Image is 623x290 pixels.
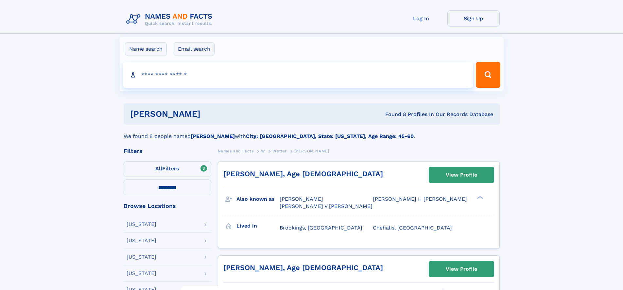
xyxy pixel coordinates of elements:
[127,222,156,227] div: [US_STATE]
[191,133,235,139] b: [PERSON_NAME]
[373,196,467,202] span: [PERSON_NAME] H [PERSON_NAME]
[124,148,211,154] div: Filters
[223,264,383,272] a: [PERSON_NAME], Age [DEMOGRAPHIC_DATA]
[155,165,162,172] span: All
[124,10,218,28] img: Logo Names and Facts
[246,133,414,139] b: City: [GEOGRAPHIC_DATA], State: [US_STATE], Age Range: 45-60
[223,170,383,178] a: [PERSON_NAME], Age [DEMOGRAPHIC_DATA]
[476,62,500,88] button: Search Button
[293,111,493,118] div: Found 8 Profiles In Our Records Database
[174,42,215,56] label: Email search
[123,62,473,88] input: search input
[124,161,211,177] label: Filters
[429,167,494,183] a: View Profile
[395,10,447,26] a: Log In
[124,203,211,209] div: Browse Locations
[130,110,293,118] h1: [PERSON_NAME]
[272,149,287,153] span: Wetter
[236,220,280,231] h3: Lived in
[447,10,500,26] a: Sign Up
[218,147,254,155] a: Names and Facts
[272,147,287,155] a: Wetter
[124,125,500,140] div: We found 8 people named with .
[429,261,494,277] a: View Profile
[446,167,477,182] div: View Profile
[236,194,280,205] h3: Also known as
[280,203,372,209] span: [PERSON_NAME] V [PERSON_NAME]
[261,147,265,155] a: W
[127,254,156,260] div: [US_STATE]
[125,42,167,56] label: Name search
[280,225,362,231] span: Brookings, [GEOGRAPHIC_DATA]
[294,149,329,153] span: [PERSON_NAME]
[476,196,483,200] div: ❯
[446,262,477,277] div: View Profile
[127,271,156,276] div: [US_STATE]
[127,238,156,243] div: [US_STATE]
[280,196,323,202] span: [PERSON_NAME]
[261,149,265,153] span: W
[373,225,452,231] span: Chehalis, [GEOGRAPHIC_DATA]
